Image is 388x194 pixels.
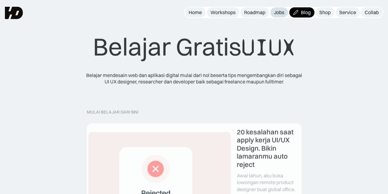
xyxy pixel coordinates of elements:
[84,72,305,85] div: Belajar mendesain web dan aplikasi digital mulai dari nol beserta tips mengembangkan diri sebagai...
[185,7,206,17] a: Home
[301,9,311,16] div: Blog
[336,7,360,17] a: Service
[207,7,239,17] a: Workshops
[270,7,288,17] a: Jobs
[274,9,284,16] div: Jobs
[241,33,295,62] span: UIUX
[189,9,202,16] div: Home
[244,9,265,16] div: Roadmap
[210,9,236,16] div: Workshops
[93,32,295,62] div: Belajar Gratis
[316,7,334,17] a: Shop
[319,9,331,16] div: Shop
[339,9,356,16] div: Service
[87,109,302,114] div: MULAI BELAJAR DARI SINI
[289,7,314,17] a: Blog
[365,9,379,16] div: Collab
[361,7,382,17] a: Collab
[240,7,269,17] a: Roadmap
